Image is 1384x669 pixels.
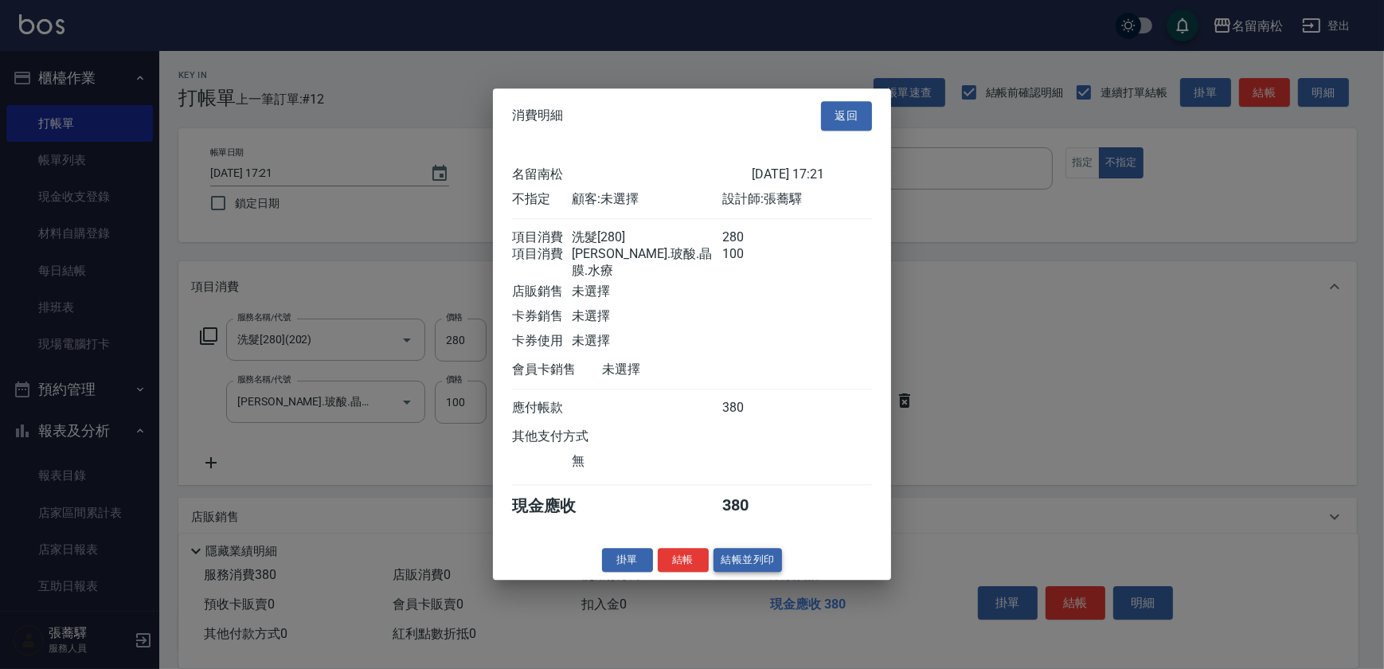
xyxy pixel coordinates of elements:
[512,400,572,417] div: 應付帳款
[512,362,602,378] div: 會員卡銷售
[602,362,752,378] div: 未選擇
[722,229,782,246] div: 280
[572,229,721,246] div: 洗髮[280]
[658,548,709,573] button: 結帳
[602,548,653,573] button: 掛單
[512,495,602,517] div: 現金應收
[512,229,572,246] div: 項目消費
[512,108,563,124] span: 消費明細
[512,166,752,183] div: 名留南松
[722,246,782,280] div: 100
[722,400,782,417] div: 380
[572,333,721,350] div: 未選擇
[821,101,872,131] button: 返回
[572,308,721,325] div: 未選擇
[572,191,721,208] div: 顧客: 未選擇
[752,166,872,183] div: [DATE] 17:21
[722,495,782,517] div: 380
[512,191,572,208] div: 不指定
[512,308,572,325] div: 卡券銷售
[512,246,572,280] div: 項目消費
[714,548,783,573] button: 結帳並列印
[512,333,572,350] div: 卡券使用
[572,284,721,300] div: 未選擇
[572,453,721,470] div: 無
[572,246,721,280] div: [PERSON_NAME].玻酸.晶膜.水療
[512,428,632,445] div: 其他支付方式
[722,191,872,208] div: 設計師: 張蕎驛
[512,284,572,300] div: 店販銷售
